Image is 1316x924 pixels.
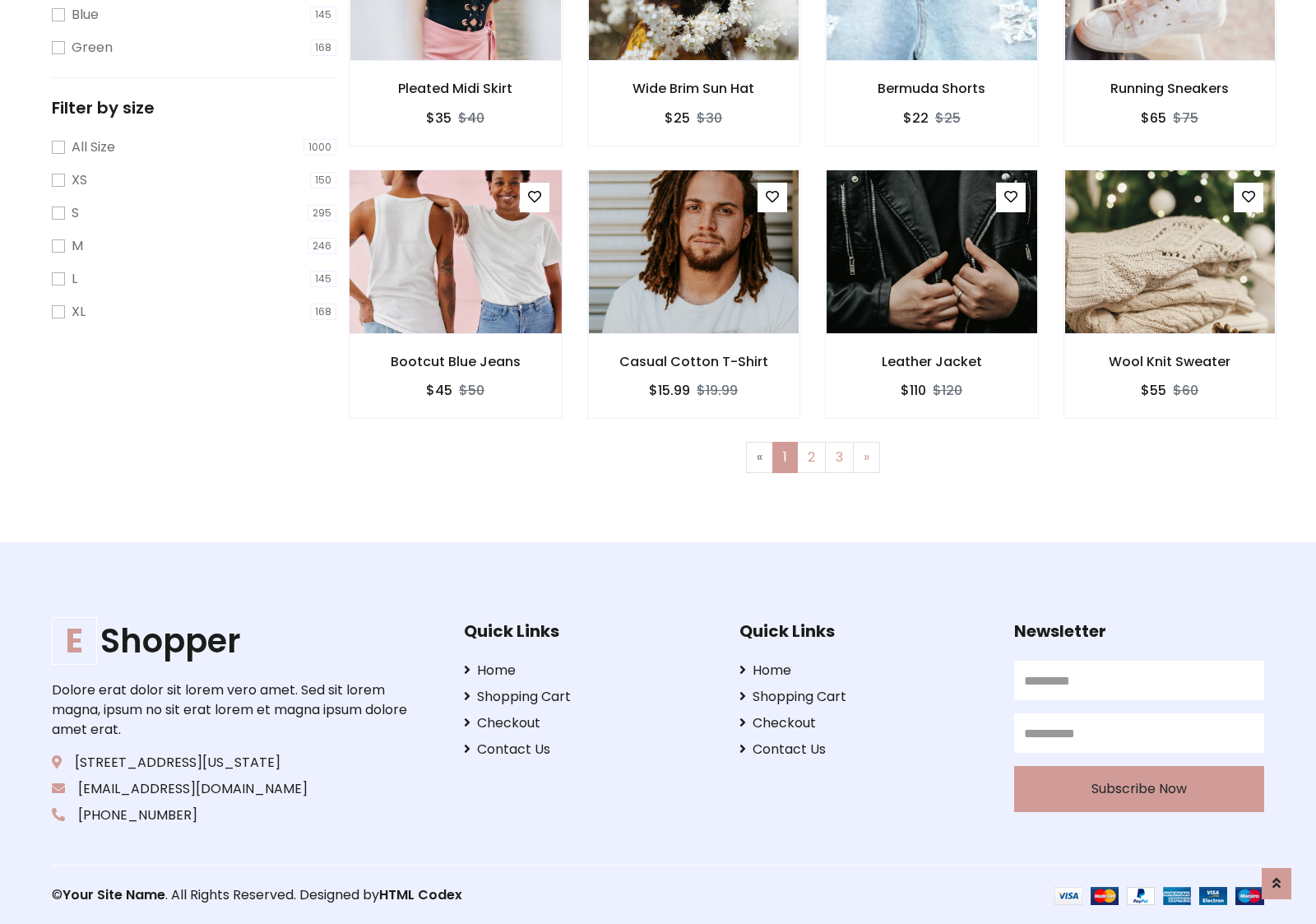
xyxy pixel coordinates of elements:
[901,383,926,398] h6: $110
[459,381,484,400] del: $50
[72,5,99,25] label: Blue
[464,621,714,641] h5: Quick Links
[458,109,484,128] del: $40
[649,383,690,398] h6: $15.99
[52,753,412,773] p: [STREET_ADDRESS][US_STATE]
[739,621,989,641] h5: Quick Links
[739,740,989,759] a: Contact Us
[1173,109,1198,128] del: $75
[52,621,412,661] a: EShopper
[864,448,869,467] span: »
[310,172,336,188] span: 150
[72,38,113,58] label: Green
[772,442,798,473] a: 1
[739,687,989,707] a: Shopping Cart
[72,137,115,157] label: All Size
[310,304,336,320] span: 168
[52,98,336,118] h5: Filter by size
[739,661,989,680] a: Home
[1064,81,1277,96] h6: Running Sneakers
[72,170,87,190] label: XS
[52,779,412,799] p: [EMAIL_ADDRESS][DOMAIN_NAME]
[72,236,83,256] label: M
[588,354,800,369] h6: Casual Cotton T-Shirt
[310,7,336,23] span: 145
[72,203,79,223] label: S
[739,713,989,733] a: Checkout
[464,687,714,707] a: Shopping Cart
[310,39,336,56] span: 168
[308,238,336,254] span: 246
[379,885,462,904] a: HTML Codex
[52,680,412,740] p: Dolore erat dolor sit lorem vero amet. Sed sit lorem magna, ipsum no sit erat lorem et magna ipsu...
[52,617,97,665] span: E
[853,442,880,473] a: Next
[825,442,854,473] a: 3
[1141,383,1166,398] h6: $55
[903,110,929,126] h6: $22
[933,381,962,400] del: $120
[52,885,658,905] p: © . All Rights Reserved. Designed by
[826,354,1038,369] h6: Leather Jacket
[52,621,412,661] h1: Shopper
[52,806,412,825] p: [PHONE_NUMBER]
[1141,110,1166,126] h6: $65
[935,109,961,128] del: $25
[350,81,562,96] h6: Pleated Midi Skirt
[464,661,714,680] a: Home
[464,713,714,733] a: Checkout
[63,885,165,904] a: Your Site Name
[310,271,336,287] span: 145
[464,740,714,759] a: Contact Us
[665,110,690,126] h6: $25
[308,205,336,221] span: 295
[361,442,1264,473] nav: Page navigation
[72,302,86,322] label: XL
[1014,621,1264,641] h5: Newsletter
[697,109,722,128] del: $30
[1014,766,1264,812] button: Subscribe Now
[72,269,77,289] label: L
[426,110,452,126] h6: $35
[350,354,562,369] h6: Bootcut Blue Jeans
[426,383,452,398] h6: $45
[797,442,826,473] a: 2
[697,381,738,400] del: $19.99
[304,139,336,156] span: 1000
[588,81,800,96] h6: Wide Brim Sun Hat
[1064,354,1277,369] h6: Wool Knit Sweater
[826,81,1038,96] h6: Bermuda Shorts
[1173,381,1198,400] del: $60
